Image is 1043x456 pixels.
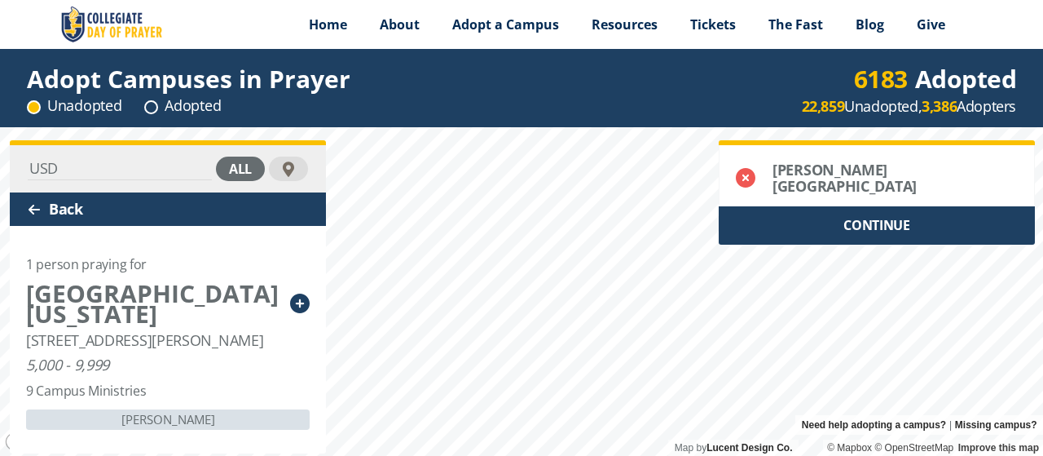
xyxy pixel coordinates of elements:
a: Need help adopting a campus? [802,415,946,435]
a: Mapbox logo [5,432,77,451]
div: Adopted [854,69,1017,89]
a: The Fast [752,4,839,45]
a: Tickets [674,4,752,45]
a: OpenStreetMap [874,442,953,454]
a: Improve this map [958,442,1039,454]
span: About [380,15,420,33]
a: Lucent Design Co. [706,442,792,454]
div: [STREET_ADDRESS][PERSON_NAME] [26,332,263,348]
a: Missing campus? [955,415,1037,435]
div: Unadopted [27,95,121,116]
strong: 3,386 [922,96,957,116]
div: 9 Campus Ministries [26,381,146,401]
a: Resources [575,4,674,45]
span: Adopt a Campus [452,15,559,33]
a: Give [900,4,962,45]
div: all [216,157,265,181]
span: Home [309,15,347,33]
a: Adopt a Campus [436,4,575,45]
div: [PERSON_NAME][GEOGRAPHIC_DATA] [772,162,985,194]
a: About [363,4,436,45]
a: Mapbox [827,442,872,454]
a: Home [293,4,363,45]
strong: 22,859 [802,96,845,116]
div: | [795,415,1043,435]
div: CONTINUE [719,206,1035,245]
div: [GEOGRAPHIC_DATA][US_STATE] [26,283,282,324]
div: 6183 [854,69,908,89]
a: Blog [839,4,900,45]
div: Adopted [144,95,221,116]
div: Unadopted, Adopters [802,96,1016,117]
span: The Fast [768,15,823,33]
div: 5,000 - 9,999 [26,356,109,373]
span: Tickets [690,15,736,33]
span: Resources [592,15,658,33]
input: Find Your Campus [28,157,212,180]
div: Map by [668,440,799,456]
div: 1 person praying for [26,255,147,275]
div: Adopt Campuses in Prayer [27,69,350,89]
div: Back [10,193,326,226]
span: Blog [856,15,884,33]
span: Give [917,15,945,33]
div: [PERSON_NAME] [26,410,310,430]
